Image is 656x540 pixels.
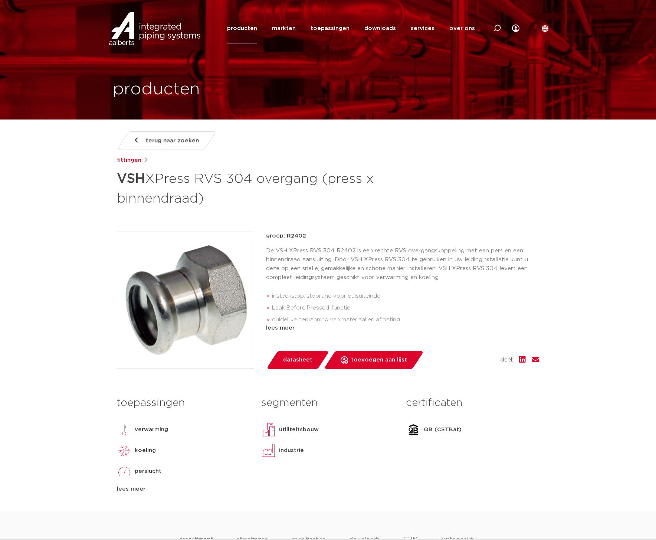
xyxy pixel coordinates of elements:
img: utiliteitsbouw [261,422,276,437]
nav: Menu [227,13,475,43]
p: koeling [135,446,156,455]
p: QB (CSTBat) [424,425,462,434]
p: verwarming [135,425,168,434]
img: industrie [261,443,276,458]
img: Product Image for VSH XPress RVS 304 overgang (press x binnendraad) [117,232,254,369]
a: fittingen [117,156,141,165]
h3: certificaten [406,396,539,410]
strong: VSH [117,172,145,186]
a: markten [272,13,296,43]
a: producten [227,13,257,43]
a: toepassingen [311,13,350,43]
h3: toepassingen [117,396,250,410]
a: datasheet [266,351,329,369]
li: duidelijke herkenning van materiaal en afmeting [272,314,539,326]
li: Leak Before Pressed-functie [272,302,539,314]
h1: producten [113,78,200,101]
h1: XPress RVS 304 overgang (press x binnendraad) [117,168,396,208]
div: my IPS [512,13,519,43]
span: toevoegen aan lijst [351,354,407,366]
span: datasheet [283,354,312,366]
p: industrie [279,446,304,455]
a: services [411,13,434,43]
img: perslucht [117,464,132,479]
span: terug naar zoeken [146,135,199,147]
p: perslucht [135,467,161,476]
img: QB (CSTBat) [406,422,421,437]
li: insteekstop: stoprand voor buisuiteinde [272,290,539,302]
span: deel: [501,356,513,364]
img: verwarming [117,422,132,437]
div: lees meer [266,324,539,333]
h3: segmenten [261,396,394,410]
div: lees meer [117,485,250,494]
a: over ons [449,13,475,43]
a: terug naar zoeken [117,131,216,150]
p: groep: R2402 [266,232,539,240]
p: De VSH XPress RVS 304 R2402 is een rechte RVS overgangskoppeling met een pers en een binnendraad ... [266,246,539,282]
img: koeling [117,443,132,458]
p: utiliteitsbouw [279,425,319,434]
a: downloads [364,13,396,43]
